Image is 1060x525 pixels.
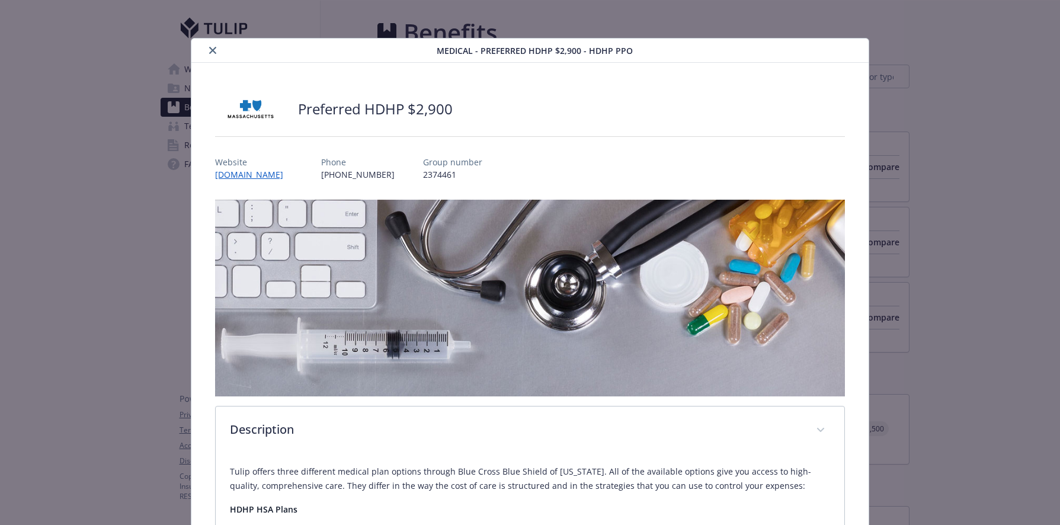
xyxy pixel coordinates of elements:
[215,156,293,168] p: Website
[321,168,395,181] p: [PHONE_NUMBER]
[423,156,482,168] p: Group number
[437,44,633,57] span: Medical - Preferred HDHP $2,900 - HDHP PPO
[230,465,830,493] p: Tulip offers three different medical plan options through Blue Cross Blue Shield of [US_STATE]. A...
[423,168,482,181] p: 2374461
[321,156,395,168] p: Phone
[206,43,220,57] button: close
[230,504,297,515] strong: HDHP HSA Plans
[215,169,293,180] a: [DOMAIN_NAME]
[216,406,844,455] div: Description
[230,421,802,438] p: Description
[298,99,453,119] h2: Preferred HDHP $2,900
[215,200,845,396] img: banner
[215,91,286,127] img: Blue Cross and Blue Shield of Massachusetts, Inc.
